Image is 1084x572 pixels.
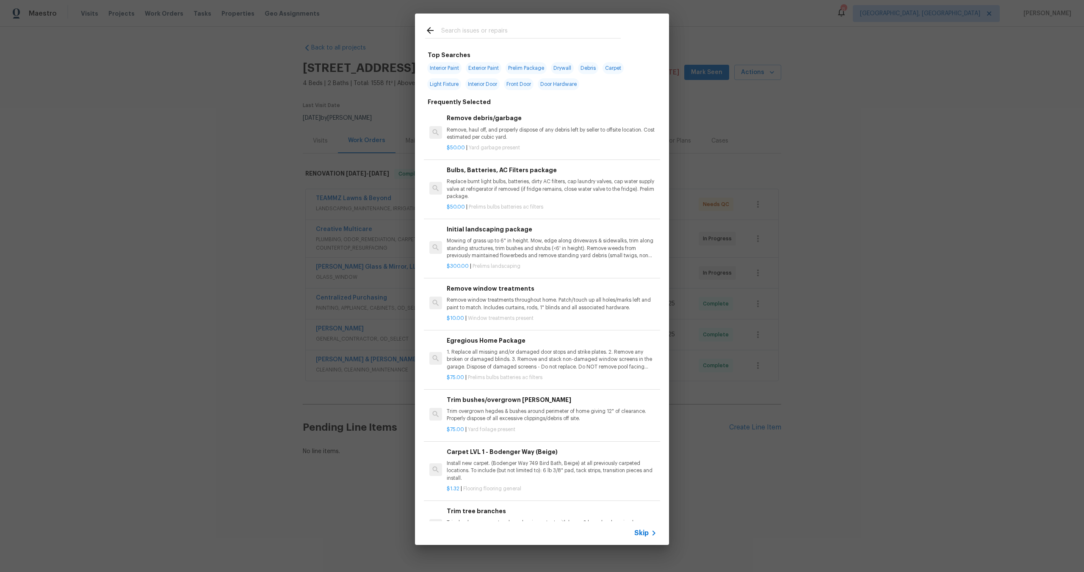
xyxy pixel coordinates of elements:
[447,264,469,269] span: $300.00
[427,78,461,90] span: Light Fixture
[447,395,657,404] h6: Trim bushes/overgrown [PERSON_NAME]
[465,78,500,90] span: Interior Door
[447,315,657,322] p: |
[447,126,657,141] p: Remove, haul off, and properly dispose of any debris left by seller to offsite location. Cost est...
[447,113,657,123] h6: Remove debris/garbage
[447,336,657,345] h6: Egregious Home Package
[447,460,657,481] p: Install new carpet. (Bodenger Way 749 Bird Bath, Beige) at all previously carpeted locations. To ...
[473,264,520,269] span: Prelims landscaping
[447,165,657,175] h6: Bulbs, Batteries, AC Filters package
[428,50,470,60] h6: Top Searches
[428,97,491,107] h6: Frequently Selected
[447,237,657,259] p: Mowing of grass up to 6" in height. Mow, edge along driveways & sidewalks, trim along standing st...
[447,284,657,293] h6: Remove window treatments
[603,62,624,74] span: Carpet
[468,375,542,380] span: Prelims bulbs batteries ac filters
[447,375,464,380] span: $75.00
[463,486,521,491] span: Flooring flooring general
[447,408,657,422] p: Trim overgrown hegdes & bushes around perimeter of home giving 12" of clearance. Properly dispose...
[634,529,649,537] span: Skip
[447,427,464,432] span: $75.00
[447,316,464,321] span: $10.00
[447,506,657,516] h6: Trim tree branches
[447,485,657,492] p: |
[447,263,657,270] p: |
[447,203,657,211] p: |
[447,519,657,533] p: Trim back overgrown tree branches in contact with home & branches hanging low over roof line.
[447,144,657,151] p: |
[504,78,534,90] span: Front Door
[468,427,515,432] span: Yard foilage present
[447,486,459,491] span: $1.32
[469,204,543,209] span: Prelims bulbs batteries ac filters
[447,426,657,433] p: |
[447,178,657,200] p: Replace burnt light bulbs, batteries, dirty AC filters, cap laundry valves, cap water supply valv...
[466,62,501,74] span: Exterior Paint
[447,225,657,234] h6: Initial landscaping package
[538,78,579,90] span: Door Hardware
[469,145,520,150] span: Yard garbage present
[447,349,657,370] p: 1. Replace all missing and/or damaged door stops and strike plates. 2. Remove any broken or damag...
[447,374,657,381] p: |
[506,62,547,74] span: Prelim Package
[447,297,657,311] p: Remove window treatments throughout home. Patch/touch up all holes/marks left and paint to match....
[441,25,621,38] input: Search issues or repairs
[447,447,657,456] h6: Carpet LVL 1 - Bodenger Way (Beige)
[551,62,574,74] span: Drywall
[427,62,462,74] span: Interior Paint
[447,145,465,150] span: $50.00
[468,316,534,321] span: Window treatments present
[447,204,465,209] span: $50.00
[578,62,598,74] span: Debris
